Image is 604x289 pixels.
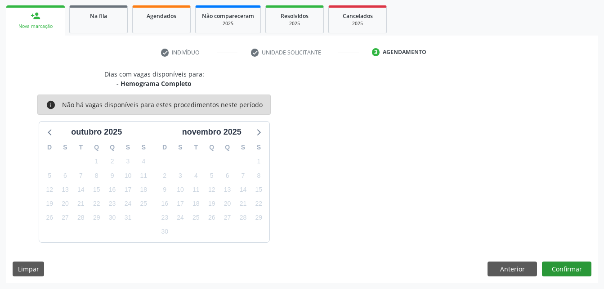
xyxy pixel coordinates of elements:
span: Agendados [147,12,176,20]
span: domingo, 16 de novembro de 2025 [158,198,171,210]
span: sexta-feira, 21 de novembro de 2025 [237,198,249,210]
span: segunda-feira, 10 de novembro de 2025 [174,183,187,196]
div: Nova marcação [13,23,58,30]
span: sexta-feira, 17 de outubro de 2025 [121,183,134,196]
span: quinta-feira, 20 de novembro de 2025 [221,198,234,210]
span: sexta-feira, 7 de novembro de 2025 [237,169,249,182]
span: sexta-feira, 3 de outubro de 2025 [121,155,134,168]
span: segunda-feira, 3 de novembro de 2025 [174,169,187,182]
div: 2025 [335,20,380,27]
span: domingo, 2 de novembro de 2025 [158,169,171,182]
span: domingo, 19 de outubro de 2025 [43,198,56,210]
div: 3 [372,48,380,56]
span: quinta-feira, 9 de outubro de 2025 [106,169,119,182]
div: 2025 [202,20,254,27]
div: S [120,140,136,154]
div: Q [204,140,219,154]
span: quinta-feira, 27 de novembro de 2025 [221,212,234,224]
div: - Hemograma Completo [104,79,204,88]
span: domingo, 9 de novembro de 2025 [158,183,171,196]
span: sexta-feira, 14 de novembro de 2025 [237,183,249,196]
div: S [251,140,267,154]
span: Não compareceram [202,12,254,20]
span: Cancelados [343,12,373,20]
span: quarta-feira, 15 de outubro de 2025 [90,183,103,196]
span: segunda-feira, 17 de novembro de 2025 [174,198,187,210]
div: Dias com vagas disponíveis para: [104,69,204,88]
span: quarta-feira, 5 de novembro de 2025 [206,169,218,182]
span: domingo, 30 de novembro de 2025 [158,226,171,238]
span: Resolvidos [281,12,309,20]
span: quinta-feira, 16 de outubro de 2025 [106,183,119,196]
div: 2025 [272,20,317,27]
div: S [58,140,73,154]
span: segunda-feira, 13 de outubro de 2025 [59,183,72,196]
button: Limpar [13,262,44,277]
span: terça-feira, 21 de outubro de 2025 [75,198,87,210]
div: S [235,140,251,154]
div: T [73,140,89,154]
span: sábado, 18 de outubro de 2025 [137,183,150,196]
span: domingo, 5 de outubro de 2025 [43,169,56,182]
span: sexta-feira, 24 de outubro de 2025 [121,198,134,210]
div: D [42,140,58,154]
span: sábado, 15 de novembro de 2025 [252,183,265,196]
div: person_add [31,11,40,21]
button: Confirmar [542,262,591,277]
span: terça-feira, 18 de novembro de 2025 [190,198,202,210]
div: D [157,140,173,154]
span: sábado, 22 de novembro de 2025 [252,198,265,210]
span: domingo, 23 de novembro de 2025 [158,212,171,224]
div: Q [219,140,235,154]
span: segunda-feira, 27 de outubro de 2025 [59,212,72,224]
button: Anterior [488,262,537,277]
span: segunda-feira, 20 de outubro de 2025 [59,198,72,210]
div: T [188,140,204,154]
div: Agendamento [383,48,426,56]
span: quarta-feira, 12 de novembro de 2025 [206,183,218,196]
i: info [46,100,56,110]
span: terça-feira, 11 de novembro de 2025 [190,183,202,196]
span: domingo, 26 de outubro de 2025 [43,212,56,224]
span: quinta-feira, 6 de novembro de 2025 [221,169,234,182]
span: terça-feira, 4 de novembro de 2025 [190,169,202,182]
span: sexta-feira, 10 de outubro de 2025 [121,169,134,182]
span: quarta-feira, 29 de outubro de 2025 [90,212,103,224]
span: segunda-feira, 6 de outubro de 2025 [59,169,72,182]
div: S [136,140,152,154]
span: Na fila [90,12,107,20]
span: sábado, 8 de novembro de 2025 [252,169,265,182]
span: quarta-feira, 1 de outubro de 2025 [90,155,103,168]
span: quinta-feira, 2 de outubro de 2025 [106,155,119,168]
div: Não há vagas disponíveis para estes procedimentos neste período [62,100,263,110]
span: domingo, 12 de outubro de 2025 [43,183,56,196]
span: sexta-feira, 31 de outubro de 2025 [121,212,134,224]
div: novembro 2025 [179,126,245,138]
span: quarta-feira, 19 de novembro de 2025 [206,198,218,210]
span: terça-feira, 25 de novembro de 2025 [190,212,202,224]
div: outubro 2025 [67,126,125,138]
span: sábado, 25 de outubro de 2025 [137,198,150,210]
span: sábado, 4 de outubro de 2025 [137,155,150,168]
span: terça-feira, 7 de outubro de 2025 [75,169,87,182]
div: S [173,140,188,154]
span: sexta-feira, 28 de novembro de 2025 [237,212,249,224]
span: quarta-feira, 26 de novembro de 2025 [206,212,218,224]
span: segunda-feira, 24 de novembro de 2025 [174,212,187,224]
span: sábado, 1 de novembro de 2025 [252,155,265,168]
div: Q [104,140,120,154]
span: quinta-feira, 23 de outubro de 2025 [106,198,119,210]
span: terça-feira, 28 de outubro de 2025 [75,212,87,224]
span: quarta-feira, 8 de outubro de 2025 [90,169,103,182]
span: quinta-feira, 13 de novembro de 2025 [221,183,234,196]
span: sábado, 29 de novembro de 2025 [252,212,265,224]
span: sábado, 11 de outubro de 2025 [137,169,150,182]
div: Q [89,140,104,154]
span: quinta-feira, 30 de outubro de 2025 [106,212,119,224]
span: quarta-feira, 22 de outubro de 2025 [90,198,103,210]
span: terça-feira, 14 de outubro de 2025 [75,183,87,196]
